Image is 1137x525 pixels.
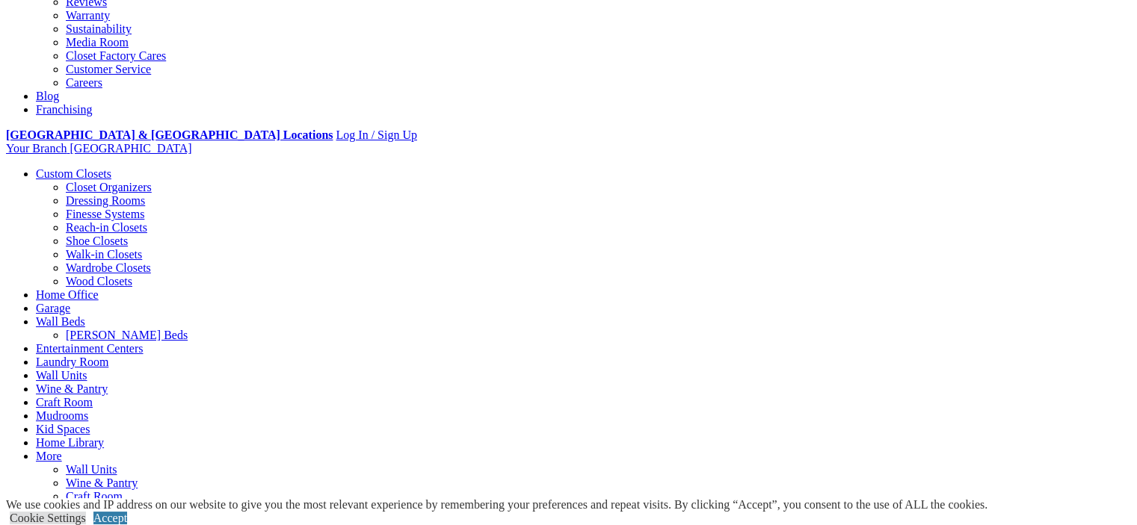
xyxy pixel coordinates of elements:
a: Home Library [36,436,104,449]
div: We use cookies and IP address on our website to give you the most relevant experience by remember... [6,498,987,512]
a: [GEOGRAPHIC_DATA] & [GEOGRAPHIC_DATA] Locations [6,128,333,141]
a: Finesse Systems [66,208,144,220]
a: Dressing Rooms [66,194,145,207]
a: Home Office [36,288,99,301]
a: Craft Room [36,396,93,408]
a: [PERSON_NAME] Beds [66,329,188,341]
a: Your Branch [GEOGRAPHIC_DATA] [6,142,192,155]
a: Wall Units [66,463,117,476]
a: Blog [36,90,59,102]
a: Customer Service [66,63,151,75]
a: Media Room [66,36,129,49]
a: Walk-in Closets [66,248,142,261]
a: Entertainment Centers [36,342,144,355]
a: Warranty [66,9,110,22]
span: Your Branch [6,142,67,155]
a: Laundry Room [36,355,108,368]
a: Kid Spaces [36,423,90,435]
a: More menu text will display only on big screen [36,450,62,462]
a: Cookie Settings [10,512,86,524]
a: Closet Factory Cares [66,49,166,62]
a: Careers [66,76,102,89]
a: Wine & Pantry [36,382,108,395]
a: Franchising [36,103,93,116]
a: Log In / Sign Up [336,128,416,141]
a: Wall Units [36,369,87,382]
a: Sustainability [66,22,132,35]
a: Wardrobe Closets [66,261,151,274]
a: Mudrooms [36,409,88,422]
a: Closet Organizers [66,181,152,193]
a: Reach-in Closets [66,221,147,234]
span: [GEOGRAPHIC_DATA] [70,142,191,155]
a: Garage [36,302,70,314]
a: Custom Closets [36,167,111,180]
a: Shoe Closets [66,234,128,247]
a: Wall Beds [36,315,85,328]
a: Accept [93,512,127,524]
a: Wood Closets [66,275,132,288]
a: Craft Room [66,490,123,503]
a: Wine & Pantry [66,476,138,489]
